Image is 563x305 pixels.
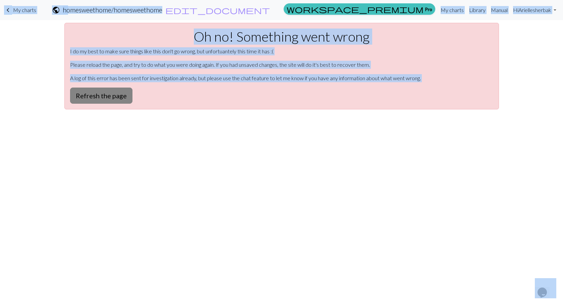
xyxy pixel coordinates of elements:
[510,3,559,17] a: HiAriellesherbak
[70,47,493,55] p: I do my best to make sure things like this don't go wrong, but unfortuantely this time it has :(
[4,4,36,16] a: My charts
[488,3,510,17] a: Manual
[4,5,12,15] span: keyboard_arrow_left
[70,74,493,82] p: A log of this error has been sent for investigation already, but please use the chat feature to l...
[63,6,162,14] h2: homesweethome / homesweethome
[70,88,132,104] button: Refresh the page
[438,3,466,17] a: My charts
[535,278,556,298] iframe: chat widget
[466,3,488,17] a: Library
[287,4,424,14] span: workspace_premium
[165,5,270,15] span: edit_document
[52,5,60,15] span: public
[284,3,435,15] a: Pro
[70,29,493,45] h1: Oh no! Something went wrong
[70,61,493,69] p: Please reload the page, and try to do what you were doing again. If you had unsaved changes, the ...
[13,7,36,13] span: My charts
